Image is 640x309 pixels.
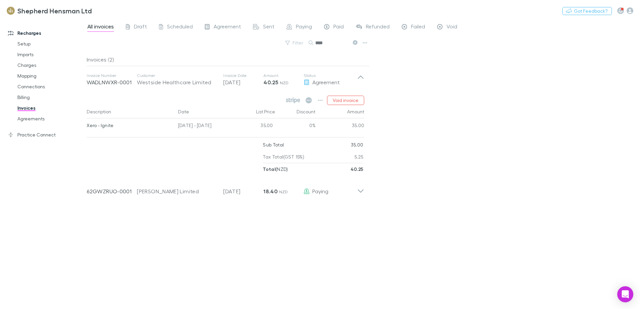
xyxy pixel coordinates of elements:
span: Paying [296,23,312,32]
div: Westside Healthcare Limited [137,78,217,86]
a: Invoices [11,103,90,113]
strong: 40.25 [263,79,278,86]
a: Charges [11,60,90,71]
h3: Shepherd Hensman Ltd [17,7,92,15]
p: Sub Total [263,139,284,151]
a: Imports [11,49,90,60]
strong: 40.25 [350,166,364,172]
div: Xero - Ignite [87,118,173,132]
span: Paying [312,188,328,194]
span: All invoices [87,23,114,32]
a: Mapping [11,71,90,81]
p: 35.00 [351,139,364,151]
p: Tax Total (GST 15%) [263,151,304,163]
img: Shepherd Hensman Ltd's Logo [7,7,15,15]
button: Void invoice [327,96,364,105]
a: Connections [11,81,90,92]
span: Sent [263,23,274,32]
p: 5.25 [354,151,363,163]
a: Practice Connect [1,129,90,140]
span: Refunded [366,23,390,32]
strong: Total [263,166,275,172]
span: NZD [280,80,289,85]
button: Got Feedback? [562,7,612,15]
span: Agreement [312,79,340,85]
p: Amount [263,73,304,78]
a: Shepherd Hensman Ltd [3,3,96,19]
span: Scheduled [167,23,193,32]
span: NZD [279,189,288,194]
div: 35.00 [316,118,365,134]
div: 0% [276,118,316,134]
a: Recharges [1,28,90,38]
p: [DATE] [223,78,263,86]
p: 62GWZRUO-0001 [87,187,137,195]
span: Paid [333,23,344,32]
p: Status [304,73,357,78]
div: Open Intercom Messenger [617,286,633,302]
p: ( NZD ) [263,163,288,175]
a: Agreements [11,113,90,124]
div: 62GWZRUO-0001[PERSON_NAME] Limited[DATE]18.40 NZDPaying [81,175,370,202]
div: [PERSON_NAME] Limited [137,187,217,195]
a: Setup [11,38,90,49]
p: Invoice Number [87,73,137,78]
p: Customer [137,73,217,78]
span: Void [447,23,457,32]
div: Invoice NumberWADLNWXR-0001CustomerWestside Healthcare LimitedInvoice Date[DATE]Amount40.25 NZDSt... [81,66,370,93]
span: Failed [411,23,425,32]
span: Draft [134,23,147,32]
button: Filter [282,39,307,47]
a: Billing [11,92,90,103]
p: [DATE] [223,187,263,195]
span: Agreement [214,23,241,32]
p: Invoice Date [223,73,263,78]
p: WADLNWXR-0001 [87,78,137,86]
div: [DATE] - [DATE] [175,118,236,134]
div: 35.00 [236,118,276,134]
strong: 18.40 [263,188,277,195]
